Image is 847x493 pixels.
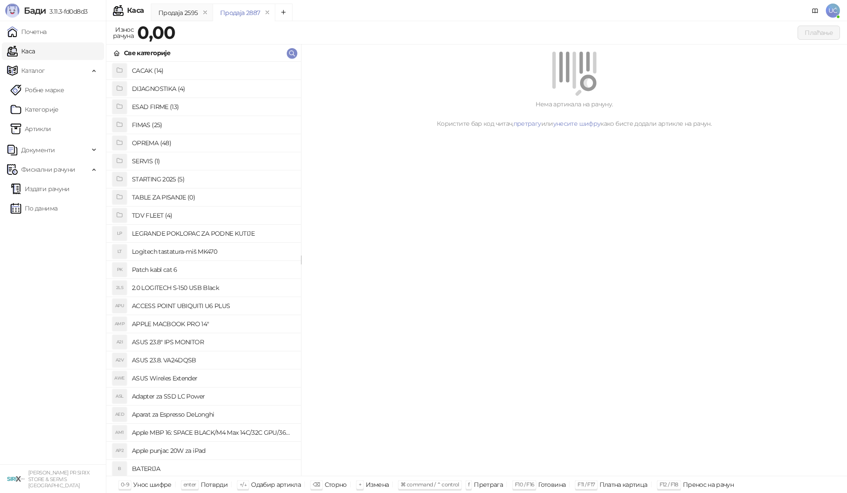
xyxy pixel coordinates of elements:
a: Документација [808,4,822,18]
span: F12 / F18 [660,481,678,488]
div: LT [112,245,127,259]
button: remove [262,9,273,16]
span: UĆ [826,4,840,18]
div: AED [112,407,127,421]
button: Плаћање [798,26,840,40]
span: 0-9 [121,481,129,488]
div: Унос шифре [133,479,172,490]
div: Каса [127,7,144,14]
div: ASL [112,389,127,403]
div: AP2 [112,444,127,458]
h4: Patch kabl cat 6 [132,263,294,277]
h4: DIJAGNOSTIKA (4) [132,82,294,96]
div: Пренос на рачун [683,479,734,490]
span: Бади [24,5,46,16]
span: Документи [21,141,55,159]
div: Потврди [201,479,228,490]
span: f [468,481,469,488]
img: 64x64-companyLogo-cb9a1907-c9b0-4601-bb5e-5084e694c383.png [7,470,25,488]
h4: Apple MBP 16: SPACE BLACK/M4 Max 14C/32C GPU/36GB/1T-ZEE [132,425,294,440]
span: ⌘ command / ⌃ control [401,481,459,488]
div: grid [106,62,301,476]
div: AM1 [112,425,127,440]
h4: Aparat za Espresso DeLonghi [132,407,294,421]
a: Почетна [7,23,47,41]
h4: ACCESS POINT UBIQUITI U6 PLUS [132,299,294,313]
h4: ESAD FIRME (13) [132,100,294,114]
div: LP [112,226,127,241]
div: AWE [112,371,127,385]
a: ArtikliАртикли [11,120,51,138]
h4: OPREMA (48) [132,136,294,150]
img: Logo [5,4,19,18]
div: Продаја 2887 [220,8,260,18]
div: 2LS [112,281,127,295]
h4: STARTING 2025 (5) [132,172,294,186]
span: Фискални рачуни [21,161,75,178]
div: APU [112,299,127,313]
a: Издати рачуни [11,180,70,198]
span: enter [184,481,196,488]
h4: FIMAS (25) [132,118,294,132]
a: Категорије [11,101,59,118]
h4: Apple punjac 20W za iPad [132,444,294,458]
div: A2V [112,353,127,367]
h4: ASUS 23.8. VA24DQSB [132,353,294,367]
h4: ASUS 23.8" IPS MONITOR [132,335,294,349]
button: remove [199,9,211,16]
div: Одабир артикла [251,479,301,490]
div: Претрага [474,479,503,490]
a: Каса [7,42,35,60]
span: ⌫ [313,481,320,488]
div: Продаја 2595 [158,8,198,18]
div: Готовина [538,479,566,490]
h4: SERVIS (1) [132,154,294,168]
div: Измена [366,479,389,490]
strong: 0,00 [137,22,175,43]
span: + [359,481,361,488]
h4: APPLE MACBOOK PRO 14" [132,317,294,331]
h4: TDV FLEET (4) [132,208,294,222]
a: претрагу [513,120,541,128]
div: Сторно [325,479,347,490]
span: Каталог [21,62,45,79]
a: унесите шифру [553,120,601,128]
span: 3.11.3-fd0d8d3 [46,8,87,15]
div: Платна картица [600,479,648,490]
h4: CACAK (14) [132,64,294,78]
span: F11 / F17 [577,481,595,488]
h4: Adapter za SSD LC Power [132,389,294,403]
small: [PERSON_NAME] PR SIRIX STORE & SERVIS [GEOGRAPHIC_DATA] [28,470,90,489]
div: Износ рачуна [111,24,135,41]
h4: BATERIJA [132,462,294,476]
div: B [112,462,127,476]
h4: TABLE ZA PISANJE (0) [132,190,294,204]
div: PK [112,263,127,277]
div: A2I [112,335,127,349]
div: Све категорије [124,48,170,58]
h4: LEGRANDE POKLOPAC ZA PODNE KUTIJE [132,226,294,241]
div: Нема артикала на рачуну. Користите бар код читач, или како бисте додали артикле на рачун. [312,99,836,128]
a: По данима [11,199,57,217]
div: AMP [112,317,127,331]
button: Add tab [275,4,292,21]
h4: Logitech tastatura-miš MK470 [132,245,294,259]
a: Робне марке [11,81,64,99]
span: F10 / F16 [515,481,534,488]
span: ↑/↓ [240,481,247,488]
h4: ASUS Wireles Extender [132,371,294,385]
h4: 2.0 LOGITECH S-150 USB Black [132,281,294,295]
